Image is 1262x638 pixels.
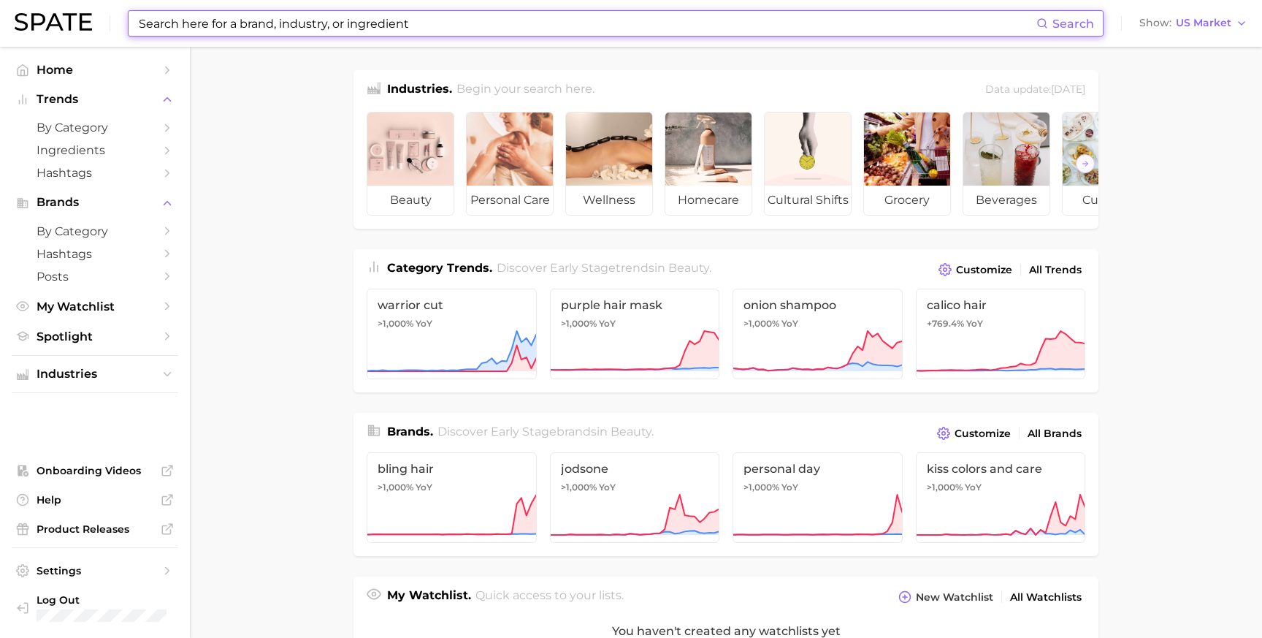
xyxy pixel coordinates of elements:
[733,452,903,543] a: personal day>1,000% YoY
[781,482,798,493] span: YoY
[475,587,624,607] h2: Quick access to your lists.
[378,298,526,312] span: warrior cut
[12,220,178,243] a: by Category
[1006,588,1085,607] a: All Watchlists
[12,325,178,348] a: Spotlight
[12,88,178,110] button: Trends
[137,11,1036,36] input: Search here for a brand, industry, or ingredient
[367,112,454,216] a: beauty
[12,460,178,482] a: Onboarding Videos
[37,224,153,238] span: by Category
[764,112,852,216] a: cultural shifts
[1025,260,1085,280] a: All Trends
[467,186,553,215] span: personal care
[387,261,492,275] span: Category Trends .
[955,428,1011,440] span: Customize
[599,318,616,330] span: YoY
[367,289,537,379] a: warrior cut>1,000% YoY
[966,318,983,330] span: YoY
[665,186,752,215] span: homecare
[916,289,1086,379] a: calico hair+769.4% YoY
[12,295,178,318] a: My Watchlist
[12,191,178,213] button: Brands
[12,139,178,162] a: Ingredients
[864,186,950,215] span: grocery
[437,425,654,438] span: Discover Early Stage brands in .
[733,289,903,379] a: onion shampoo>1,000% YoY
[963,112,1050,216] a: beverages
[927,482,963,493] span: >1,000%
[927,298,1075,312] span: calico hair
[37,464,153,477] span: Onboarding Videos
[565,112,653,216] a: wellness
[37,143,153,157] span: Ingredients
[37,523,153,536] span: Product Releases
[12,243,178,265] a: Hashtags
[466,112,554,216] a: personal care
[916,591,993,604] span: New Watchlist
[927,318,964,329] span: +769.4%
[12,489,178,511] a: Help
[1076,154,1095,173] button: Scroll Right
[387,587,471,607] h1: My Watchlist.
[37,270,153,284] span: Posts
[416,318,432,330] span: YoY
[12,589,178,626] a: Log out. Currently logged in with e-mail bpendergast@diginsights.com.
[12,265,178,288] a: Posts
[37,493,153,506] span: Help
[1136,14,1251,33] button: ShowUS Market
[37,593,196,607] span: Log Out
[497,261,711,275] span: Discover Early Stage trends in .
[566,186,652,215] span: wellness
[933,423,1014,444] button: Customize
[927,462,1075,476] span: kiss colors and care
[37,330,153,343] span: Spotlight
[935,259,1016,280] button: Customize
[416,482,432,493] span: YoY
[665,112,752,216] a: homecare
[456,80,594,100] h2: Begin your search here.
[378,482,413,493] span: >1,000%
[12,363,178,385] button: Industries
[863,112,951,216] a: grocery
[37,300,153,314] span: My Watchlist
[37,93,153,106] span: Trends
[12,560,178,582] a: Settings
[367,452,537,543] a: bling hair>1,000% YoY
[781,318,798,330] span: YoY
[561,482,597,493] span: >1,000%
[963,186,1049,215] span: beverages
[895,587,997,607] button: New Watchlist
[37,247,153,261] span: Hashtags
[561,298,709,312] span: purple hair mask
[37,166,153,180] span: Hashtags
[561,462,709,476] span: jodsone
[611,425,651,438] span: beauty
[12,518,178,540] a: Product Releases
[37,196,153,209] span: Brands
[37,564,153,577] span: Settings
[1062,112,1150,216] a: culinary
[743,318,779,329] span: >1,000%
[743,482,779,493] span: >1,000%
[668,261,709,275] span: beauty
[743,298,892,312] span: onion shampoo
[37,368,153,381] span: Industries
[916,452,1086,543] a: kiss colors and care>1,000% YoY
[37,63,153,77] span: Home
[1052,17,1094,31] span: Search
[765,186,851,215] span: cultural shifts
[1029,264,1082,276] span: All Trends
[1176,19,1231,27] span: US Market
[550,452,720,543] a: jodsone>1,000% YoY
[12,116,178,139] a: by Category
[378,318,413,329] span: >1,000%
[599,482,616,493] span: YoY
[1139,19,1171,27] span: Show
[550,289,720,379] a: purple hair mask>1,000% YoY
[985,80,1085,100] div: Data update: [DATE]
[1010,591,1082,604] span: All Watchlists
[378,462,526,476] span: bling hair
[561,318,597,329] span: >1,000%
[965,482,982,493] span: YoY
